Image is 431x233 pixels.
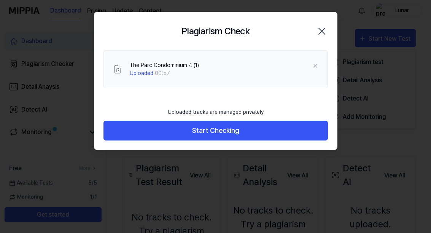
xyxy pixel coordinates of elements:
[103,121,328,141] button: Start Checking
[130,70,153,76] span: Uploaded
[130,69,199,77] div: · 00:57
[163,104,268,121] div: Uploaded tracks are managed privately
[113,65,122,74] img: File Select
[130,61,199,69] div: The Parc Condominium 4 (1)
[181,24,250,38] h2: Plagiarism Check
